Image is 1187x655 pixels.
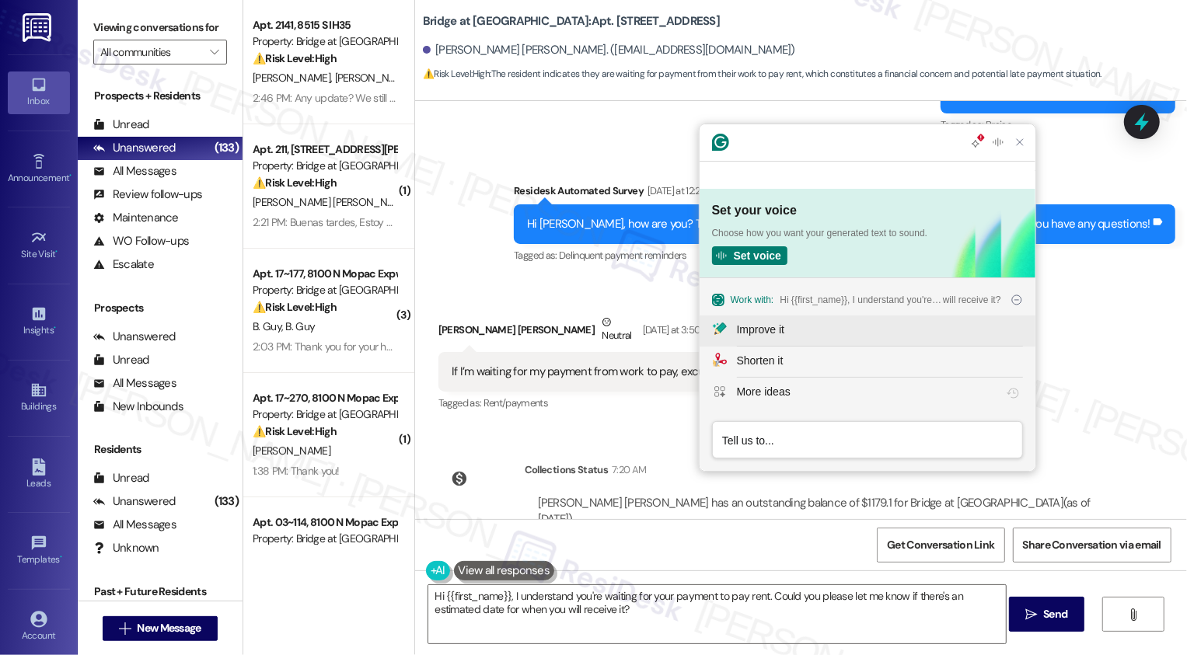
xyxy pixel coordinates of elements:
span: Send [1043,606,1067,622]
a: Account [8,606,70,648]
div: Prospects + Residents [78,88,243,104]
div: All Messages [93,517,176,533]
div: Apt. 17~177, 8100 N Mopac Expwy [253,266,396,282]
a: Inbox [8,71,70,113]
div: Tagged as: [438,392,760,414]
button: New Message [103,616,218,641]
div: Property: Bridge at [GEOGRAPHIC_DATA] [253,158,396,174]
div: Unread [93,352,149,368]
i:  [1025,608,1037,621]
div: (133) [211,136,243,160]
div: Prospects [78,300,243,316]
div: [PERSON_NAME] [PERSON_NAME]. ([EMAIL_ADDRESS][DOMAIN_NAME]) [423,42,795,58]
div: [DATE] at 3:50 PM [639,322,717,338]
span: [PERSON_NAME] [253,444,330,458]
div: All Messages [93,375,176,392]
label: Viewing conversations for [93,16,227,40]
a: Leads [8,454,70,496]
span: Get Conversation Link [887,537,994,553]
div: All Messages [93,163,176,179]
strong: ⚠️ Risk Level: High [253,51,337,65]
b: Bridge at [GEOGRAPHIC_DATA]: Apt. [STREET_ADDRESS] [423,13,720,30]
div: (133) [211,490,243,514]
span: • [69,170,72,181]
div: WO Follow-ups [93,233,189,249]
a: Site Visit • [8,225,70,267]
div: Unanswered [93,329,176,345]
span: • [54,322,56,333]
div: 2:46 PM: Any update? We still haven't heard back. [253,91,477,105]
div: Unread [93,117,149,133]
div: Unread [93,470,149,486]
a: Insights • [8,301,70,343]
button: Share Conversation via email [1013,528,1171,563]
div: Apt. 211, [STREET_ADDRESS][PERSON_NAME] [253,141,396,158]
div: Maintenance [93,210,179,226]
input: All communities [100,40,202,64]
span: [PERSON_NAME] [334,71,412,85]
div: [PERSON_NAME] [PERSON_NAME] has an outstanding balance of $1179.1 for Bridge at [GEOGRAPHIC_DATA]... [538,495,1097,528]
strong: ⚠️ Risk Level: High [253,176,337,190]
div: Tagged as: [941,113,1175,136]
span: New Message [137,620,201,636]
div: [DATE] at 12:22 PM [644,183,721,199]
button: Send [1009,597,1084,632]
div: Neutral [599,314,634,347]
div: Property: Bridge at [GEOGRAPHIC_DATA] [253,406,396,423]
span: Praise [986,118,1011,131]
textarea: To enrich screen reader interactions, please activate Accessibility in Grammarly extension settings [428,585,1006,643]
div: Unanswered [93,493,176,510]
strong: ⚠️ Risk Level: High [423,68,490,80]
div: Apt. 17~270, 8100 N Mopac Expwy [253,390,396,406]
div: Review follow-ups [93,186,202,203]
div: Tagged as: [514,244,1175,267]
div: Unknown [93,540,159,556]
span: Share Conversation via email [1023,537,1161,553]
div: Property: Bridge at [GEOGRAPHIC_DATA] [253,33,396,50]
div: 7:20 AM [608,462,646,478]
i:  [119,622,131,635]
div: Escalate [93,256,154,273]
strong: ⚠️ Risk Level: High [253,300,337,314]
i:  [1127,608,1139,621]
div: Collections Status [525,462,608,478]
i:  [210,46,218,58]
div: Past + Future Residents [78,584,243,600]
div: If I’m waiting for my payment from work to pay, excuse me [452,364,735,380]
div: New Inbounds [93,399,183,415]
div: Apt. 03~114, 8100 N Mopac Expwy [253,514,396,531]
span: [PERSON_NAME] [PERSON_NAME] [253,195,410,209]
span: Delinquent payment reminders [559,249,687,262]
a: Templates • [8,530,70,572]
span: • [60,552,62,563]
div: 2:03 PM: Thank you for your help! Just paid it (-: [253,340,468,354]
span: Rent/payments [484,396,549,409]
button: Get Conversation Link [877,528,1004,563]
div: 1:38 PM: Thank you! [253,464,340,478]
div: Apt. 2141, 8515 S IH35 [253,17,396,33]
div: Property: Bridge at [GEOGRAPHIC_DATA] [253,282,396,298]
div: [PERSON_NAME] [PERSON_NAME] [438,314,760,352]
div: Residents [78,441,243,458]
span: B. Guy [253,319,285,333]
div: Hi [PERSON_NAME], how are you? This is a friendly reminder that your rent is due. Please let us k... [527,216,1150,232]
div: Unanswered [93,140,176,156]
strong: ⚠️ Risk Level: High [253,424,337,438]
span: • [56,246,58,257]
span: [PERSON_NAME] [253,71,335,85]
span: B. Guy [285,319,315,333]
span: : The resident indicates they are waiting for payment from their work to pay rent, which constitu... [423,66,1101,82]
div: Property: Bridge at [GEOGRAPHIC_DATA] [253,531,396,547]
a: Buildings [8,377,70,419]
img: ResiDesk Logo [23,13,54,42]
div: Residesk Automated Survey [514,183,1175,204]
